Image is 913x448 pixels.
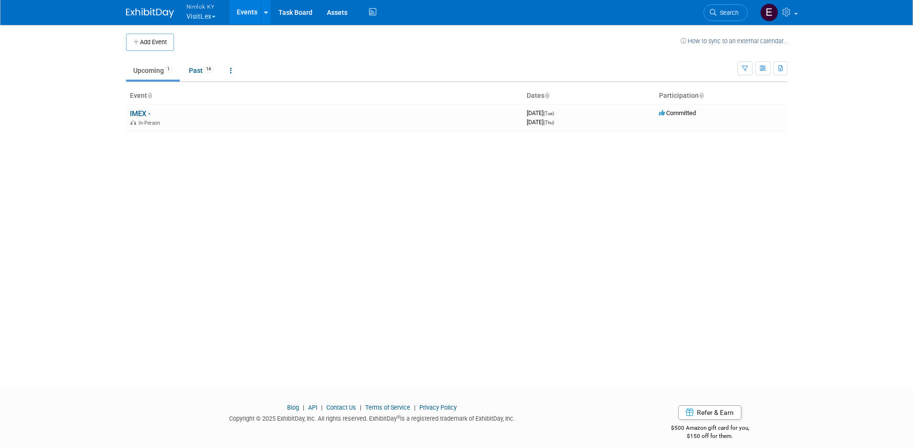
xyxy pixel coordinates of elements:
[126,61,180,80] a: Upcoming1
[523,88,655,104] th: Dates
[704,4,748,21] a: Search
[358,404,364,411] span: |
[659,109,696,117] span: Committed
[543,120,554,125] span: (Thu)
[633,432,787,440] div: $150 off for them.
[678,405,741,420] a: Refer & Earn
[126,34,174,51] button: Add Event
[633,418,787,440] div: $500 Amazon gift card for you,
[130,109,150,118] a: IMEX -
[655,88,787,104] th: Participation
[126,8,174,18] img: ExhibitDay
[717,9,739,16] span: Search
[308,404,317,411] a: API
[182,61,221,80] a: Past14
[147,92,152,99] a: Sort by Event Name
[126,412,619,423] div: Copyright © 2025 ExhibitDay, Inc. All rights reserved. ExhibitDay is a registered trademark of Ex...
[544,92,549,99] a: Sort by Start Date
[760,3,778,22] img: Elizabeth Griffin
[203,66,214,73] span: 14
[681,37,787,45] a: How to sync to an external calendar...
[300,404,307,411] span: |
[412,404,418,411] span: |
[527,109,557,117] span: [DATE]
[419,404,457,411] a: Privacy Policy
[326,404,356,411] a: Contact Us
[287,404,299,411] a: Blog
[130,120,136,125] img: In-Person Event
[139,120,163,126] span: In-Person
[699,92,704,99] a: Sort by Participation Type
[543,111,554,116] span: (Tue)
[126,88,523,104] th: Event
[397,414,400,420] sup: ®
[527,118,554,126] span: [DATE]
[365,404,410,411] a: Terms of Service
[186,1,216,12] span: Nimlok KY
[555,109,557,117] span: -
[319,404,325,411] span: |
[164,66,173,73] span: 1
